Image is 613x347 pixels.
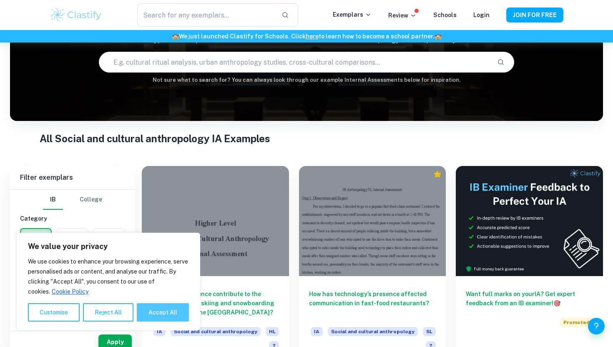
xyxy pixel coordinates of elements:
img: Thumbnail [456,166,603,276]
button: Customise [28,303,80,322]
a: Schools [433,12,457,18]
div: Filter type choice [43,190,102,210]
button: Search [494,55,508,69]
h6: Category [20,214,125,223]
h6: How has technology’s presence affected communication in fast-food restaurants? [309,289,436,317]
button: TOK [94,229,125,249]
p: Exemplars [333,10,372,19]
p: We use cookies to enhance your browsing experience, serve personalised ads or content, and analys... [28,256,189,297]
input: Search for any exemplars... [137,3,275,27]
span: 🎯 [553,300,560,307]
button: Help and Feedback [588,318,605,334]
a: here [306,33,319,40]
div: Premium [433,170,442,179]
button: IA [21,229,51,249]
span: Social and cultural anthropology [328,327,418,336]
h6: We just launched Clastify for Schools. Click to learn how to become a school partner. [2,32,611,41]
span: IA [153,327,166,336]
h6: Filter exemplars [10,166,135,189]
h6: How does experience contribute to the division between skiing and snowboarding communities in the... [152,289,279,317]
img: Clastify logo [50,7,103,23]
a: Cookie Policy [51,288,89,295]
h1: All Social and cultural anthropology IA Examples [40,131,573,146]
button: JOIN FOR FREE [506,8,563,23]
a: Login [473,12,490,18]
p: Review [388,11,417,20]
span: HL [266,327,279,336]
h6: Not sure what to search for? You can always look through our example Internal Assessments below f... [10,76,603,84]
button: Accept All [137,303,189,322]
div: We value your privacy [17,233,200,330]
button: EE [57,229,88,249]
button: Reject All [83,303,133,322]
p: We value your privacy [28,241,189,251]
span: SL [423,327,436,336]
button: College [80,190,102,210]
span: 🏫 [172,33,179,40]
button: IB [43,190,63,210]
span: Promoted [560,318,593,327]
span: Social and cultural anthropology [171,327,261,336]
input: E.g. cultural ritual analysis, urban anthropology studies, cross-cultural comparisons... [99,50,490,74]
span: IA [311,327,323,336]
h6: Want full marks on your IA ? Get expert feedback from an IB examiner! [466,289,593,308]
span: 🏫 [435,33,442,40]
